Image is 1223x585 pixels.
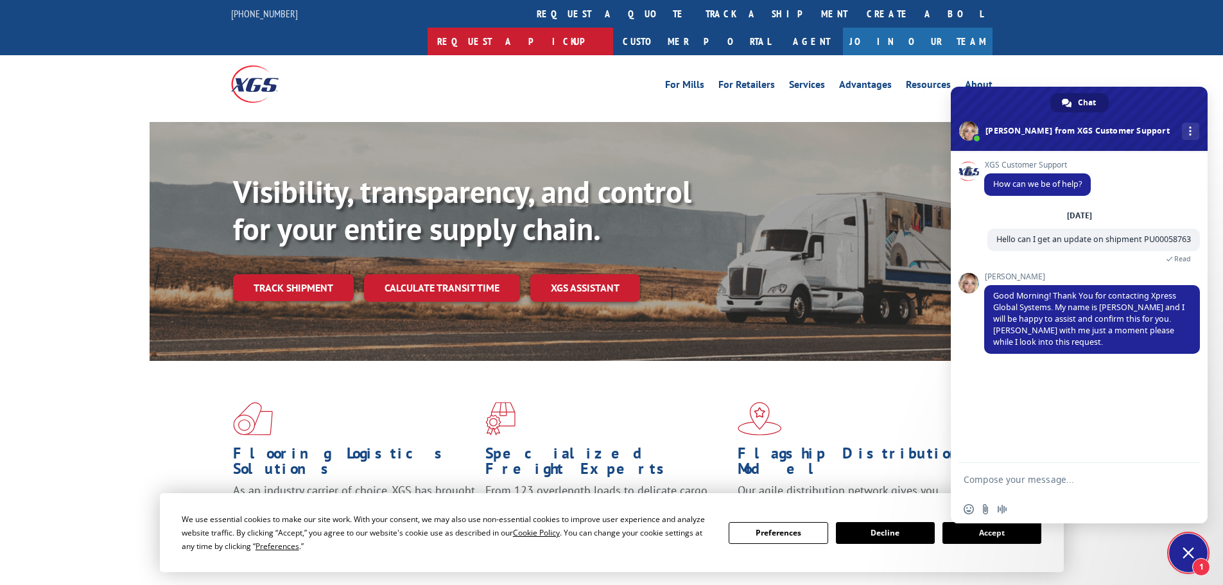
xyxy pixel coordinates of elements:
[1174,254,1191,263] span: Read
[993,179,1082,189] span: How can we be of help?
[718,80,775,94] a: For Retailers
[613,28,780,55] a: Customer Portal
[182,512,713,553] div: We use essential cookies to make our site work. With your consent, we may also use non-essential ...
[984,272,1200,281] span: [PERSON_NAME]
[965,80,993,94] a: About
[233,274,354,301] a: Track shipment
[231,7,298,20] a: [PHONE_NUMBER]
[839,80,892,94] a: Advantages
[997,504,1007,514] span: Audio message
[1067,212,1092,220] div: [DATE]
[906,80,951,94] a: Resources
[996,234,1191,245] span: Hello can I get an update on shipment PU00058763
[233,446,476,483] h1: Flooring Logistics Solutions
[485,483,728,540] p: From 123 overlength loads to delicate cargo, our experienced staff knows the best way to move you...
[836,522,935,544] button: Decline
[233,402,273,435] img: xgs-icon-total-supply-chain-intelligence-red
[942,522,1041,544] button: Accept
[964,463,1169,495] textarea: Compose your message...
[1078,93,1096,112] span: Chat
[428,28,613,55] a: Request a pickup
[729,522,828,544] button: Preferences
[256,541,299,552] span: Preferences
[738,402,782,435] img: xgs-icon-flagship-distribution-model-red
[513,527,560,538] span: Cookie Policy
[485,402,516,435] img: xgs-icon-focused-on-flooring-red
[780,28,843,55] a: Agent
[984,161,1091,170] span: XGS Customer Support
[843,28,993,55] a: Join Our Team
[530,274,640,302] a: XGS ASSISTANT
[738,446,980,483] h1: Flagship Distribution Model
[233,483,475,528] span: As an industry carrier of choice, XGS has brought innovation and dedication to flooring logistics...
[993,290,1184,347] span: Good Morning! Thank You for contacting Xpress Global Systems. My name is [PERSON_NAME] and I will...
[160,493,1064,572] div: Cookie Consent Prompt
[980,504,991,514] span: Send a file
[964,504,974,514] span: Insert an emoji
[485,446,728,483] h1: Specialized Freight Experts
[233,171,691,249] b: Visibility, transparency, and control for your entire supply chain.
[1169,534,1208,572] a: Close chat
[738,483,974,513] span: Our agile distribution network gives you nationwide inventory management on demand.
[1050,93,1109,112] a: Chat
[364,274,520,302] a: Calculate transit time
[665,80,704,94] a: For Mills
[1192,558,1210,576] span: 1
[789,80,825,94] a: Services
